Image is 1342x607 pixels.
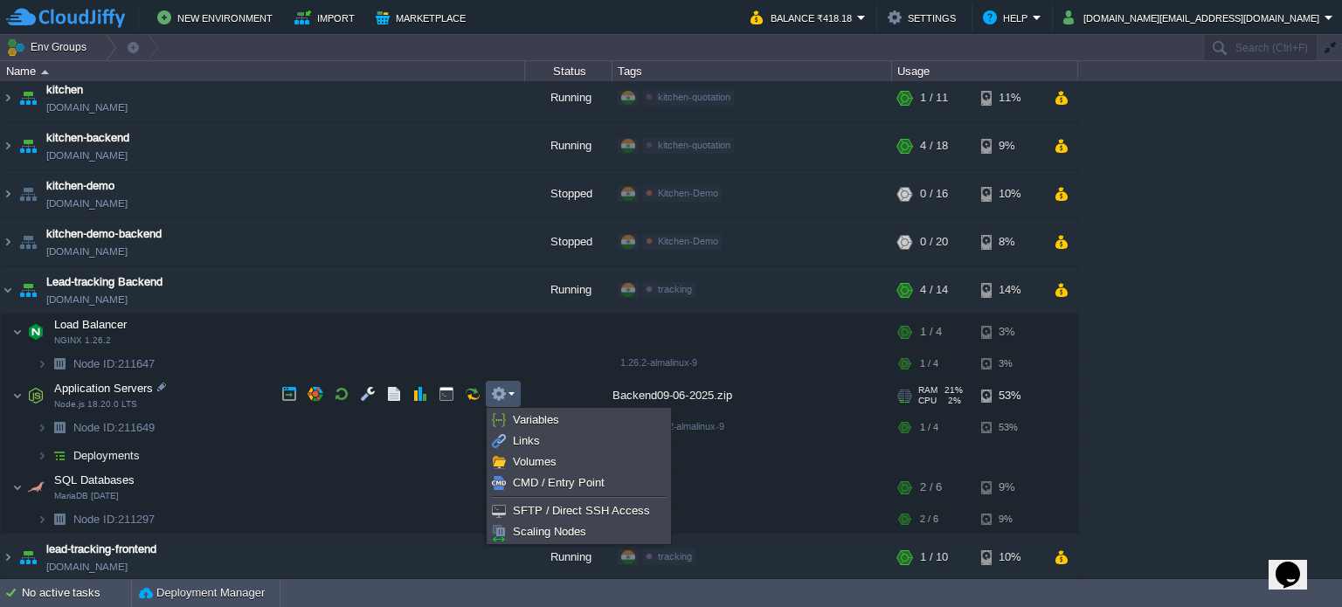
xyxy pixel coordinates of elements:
img: AMDAwAAAACH5BAEAAAAALAAAAAABAAEAAAICRAEAOw== [24,314,48,349]
span: kitchen-quotation [658,92,730,102]
span: Kitchen-Demo [658,188,718,198]
img: AMDAwAAAACH5BAEAAAAALAAAAAABAAEAAAICRAEAOw== [1,266,15,314]
a: [DOMAIN_NAME] [46,291,128,308]
img: AMDAwAAAACH5BAEAAAAALAAAAAABAAEAAAICRAEAOw== [1,534,15,581]
div: 4 / 18 [920,122,948,169]
div: Running [525,122,612,169]
div: 0 / 20 [920,218,948,266]
span: Lead-tracking Backend [46,273,163,291]
button: Marketplace [376,7,471,28]
a: [DOMAIN_NAME] [46,195,128,212]
img: AMDAwAAAACH5BAEAAAAALAAAAAABAAEAAAICRAEAOw== [47,414,72,441]
div: 0 / 16 [920,170,948,217]
div: 9% [981,122,1038,169]
span: SQL Databases [52,472,137,487]
span: kitchen-backend [46,129,129,147]
a: kitchen-demo-backend [46,225,162,243]
div: 9% [981,506,1038,533]
a: Node ID:211297 [72,512,157,527]
img: AMDAwAAAACH5BAEAAAAALAAAAAABAAEAAAICRAEAOw== [12,378,23,413]
a: Volumes [489,452,668,472]
div: 14% [981,266,1038,314]
img: AMDAwAAAACH5BAEAAAAALAAAAAABAAEAAAICRAEAOw== [47,350,72,377]
a: Variables [489,410,668,430]
span: 211649 [72,420,157,435]
a: [DOMAIN_NAME] [46,99,128,116]
a: lead-tracking-frontend [46,541,156,558]
div: 1 / 10 [920,534,948,581]
button: Deployment Manager [139,584,265,602]
a: Scaling Nodes [489,522,668,541]
div: 2 / 6 [920,506,938,533]
a: Deployments [72,448,142,463]
span: 1.26.2-almalinux-9 [620,357,697,368]
span: tracking [658,551,692,562]
button: Help [983,7,1033,28]
img: AMDAwAAAACH5BAEAAAAALAAAAAABAAEAAAICRAEAOw== [37,350,47,377]
img: AMDAwAAAACH5BAEAAAAALAAAAAABAAEAAAICRAEAOw== [12,470,23,505]
span: Kitchen-Demo [658,236,718,246]
button: Import [294,7,360,28]
img: AMDAwAAAACH5BAEAAAAALAAAAAABAAEAAAICRAEAOw== [1,170,15,217]
span: Node ID: [73,421,118,434]
span: 211297 [72,512,157,527]
a: kitchen [46,81,83,99]
img: CloudJiffy [6,7,125,29]
div: 1 / 11 [920,74,948,121]
div: 53% [981,378,1038,413]
span: kitchen-quotation [658,140,730,150]
a: [DOMAIN_NAME] [46,558,128,576]
img: AMDAwAAAACH5BAEAAAAALAAAAAABAAEAAAICRAEAOw== [37,506,47,533]
div: 10% [981,534,1038,581]
span: 211647 [72,356,157,371]
div: Name [2,61,524,81]
img: AMDAwAAAACH5BAEAAAAALAAAAAABAAEAAAICRAEAOw== [41,70,49,74]
div: Stopped [525,170,612,217]
img: AMDAwAAAACH5BAEAAAAALAAAAAABAAEAAAICRAEAOw== [1,218,15,266]
div: No active tasks [22,579,131,607]
img: AMDAwAAAACH5BAEAAAAALAAAAAABAAEAAAICRAEAOw== [16,74,40,121]
a: Load BalancerNGINX 1.26.2 [52,318,129,331]
button: New Environment [157,7,278,28]
img: AMDAwAAAACH5BAEAAAAALAAAAAABAAEAAAICRAEAOw== [1,74,15,121]
img: AMDAwAAAACH5BAEAAAAALAAAAAABAAEAAAICRAEAOw== [47,506,72,533]
img: AMDAwAAAACH5BAEAAAAALAAAAAABAAEAAAICRAEAOw== [37,442,47,469]
span: CPU [918,396,937,406]
span: Node ID: [73,513,118,526]
span: Load Balancer [52,317,129,332]
div: Backend09-06-2025.zip [612,378,892,413]
div: Usage [893,61,1077,81]
a: kitchen-demo [46,177,114,195]
div: 10% [981,170,1038,217]
a: Node ID:211647 [72,356,157,371]
iframe: chat widget [1269,537,1325,590]
button: Settings [888,7,961,28]
span: Node.js 18.20.0 LTS [54,399,137,410]
button: [DOMAIN_NAME][EMAIL_ADDRESS][DOMAIN_NAME] [1063,7,1325,28]
div: 53% [981,414,1038,441]
a: SQL DatabasesMariaDB [DATE] [52,473,137,486]
span: Volumes [513,455,557,468]
div: 9% [981,470,1038,505]
span: tracking [658,284,692,294]
a: [DOMAIN_NAME] [46,243,128,260]
span: Scaling Nodes [513,525,586,538]
a: SFTP / Direct SSH Access [489,501,668,521]
span: 21% [944,385,963,396]
div: 2 / 6 [920,470,942,505]
img: AMDAwAAAACH5BAEAAAAALAAAAAABAAEAAAICRAEAOw== [16,534,40,581]
img: AMDAwAAAACH5BAEAAAAALAAAAAABAAEAAAICRAEAOw== [16,266,40,314]
img: AMDAwAAAACH5BAEAAAAALAAAAAABAAEAAAICRAEAOw== [37,414,47,441]
div: Running [525,266,612,314]
div: Running [525,74,612,121]
button: Env Groups [6,35,93,59]
span: 2% [944,396,961,406]
span: 18.20.0-pm2-almalinux-9 [620,421,724,431]
div: 3% [981,350,1038,377]
img: AMDAwAAAACH5BAEAAAAALAAAAAABAAEAAAICRAEAOw== [24,470,48,505]
div: Status [526,61,612,81]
